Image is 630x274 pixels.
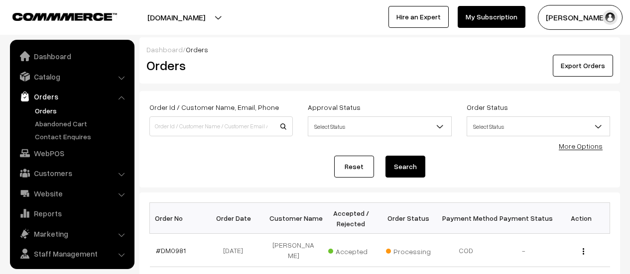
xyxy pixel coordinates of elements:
img: COMMMERCE [12,13,117,20]
span: Select Status [308,118,451,135]
th: Payment Status [495,203,553,234]
a: Abandoned Cart [32,118,131,129]
span: Select Status [467,118,610,135]
span: Select Status [467,116,610,136]
th: Customer Name [265,203,323,234]
th: Action [552,203,610,234]
label: Order Status [467,102,508,112]
a: Reset [334,156,374,178]
input: Order Id / Customer Name / Customer Email / Customer Phone [149,116,293,136]
img: Menu [583,248,584,255]
label: Approval Status [308,102,361,112]
th: Accepted / Rejected [322,203,380,234]
img: user [603,10,618,25]
label: Order Id / Customer Name, Email, Phone [149,102,279,112]
th: Order Status [380,203,438,234]
a: Hire an Expert [388,6,449,28]
td: - [495,234,553,267]
a: More Options [559,142,603,150]
span: Accepted [328,244,378,257]
div: / [146,44,613,55]
a: Catalog [12,68,131,86]
span: Select Status [308,116,451,136]
h2: Orders [146,58,292,73]
a: Dashboard [12,47,131,65]
a: My Subscription [458,6,525,28]
a: Staff Management [12,245,131,263]
a: Reports [12,204,131,222]
button: [DOMAIN_NAME] [113,5,240,30]
button: Export Orders [553,55,613,77]
th: Order No [150,203,208,234]
a: Marketing [12,225,131,243]
th: Order Date [207,203,265,234]
a: Orders [32,105,131,116]
a: Orders [12,88,131,105]
td: [DATE] [207,234,265,267]
th: Payment Method [437,203,495,234]
a: #DM0981 [156,246,186,255]
a: WebPOS [12,144,131,162]
a: Website [12,184,131,202]
td: COD [437,234,495,267]
a: Dashboard [146,45,183,54]
a: Customers [12,164,131,182]
a: COMMMERCE [12,10,100,22]
a: Contact Enquires [32,131,131,142]
span: Processing [386,244,436,257]
td: [PERSON_NAME] [265,234,323,267]
button: [PERSON_NAME] [538,5,623,30]
span: Orders [186,45,208,54]
button: Search [385,156,425,178]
